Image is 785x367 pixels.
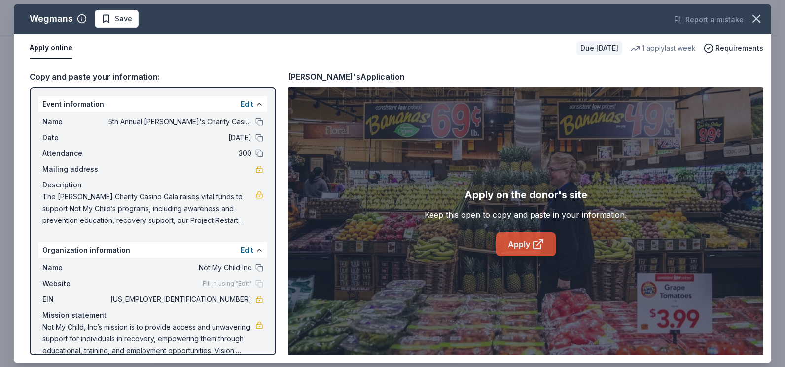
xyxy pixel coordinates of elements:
div: Event information [38,96,267,112]
span: Website [42,278,108,290]
button: Save [95,10,139,28]
div: Mission statement [42,309,263,321]
span: 5th Annual [PERSON_NAME]'s Charity Casino Gala [108,116,251,128]
span: 300 [108,147,251,159]
span: Date [42,132,108,144]
a: Apply [496,232,556,256]
div: Due [DATE] [576,41,622,55]
button: Requirements [704,42,763,54]
span: Name [42,262,108,274]
button: Edit [241,244,253,256]
button: Edit [241,98,253,110]
span: Attendance [42,147,108,159]
div: Description [42,179,263,191]
div: Keep this open to copy and paste in your information. [425,209,627,220]
div: Apply on the donor's site [464,187,587,203]
span: Not My Child Inc [108,262,251,274]
span: The [PERSON_NAME] Charity Casino Gala raises vital funds to support Not My Child’s programs, incl... [42,191,255,226]
div: 1 apply last week [630,42,696,54]
span: [DATE] [108,132,251,144]
span: [US_EMPLOYER_IDENTIFICATION_NUMBER] [108,294,251,305]
span: Requirements [715,42,763,54]
button: Apply online [30,38,72,59]
span: Save [115,13,132,25]
span: EIN [42,294,108,305]
span: Not My Child, Inc’s mission is to provide access and unwavering support for individuals in recove... [42,321,255,357]
div: Wegmans [30,11,73,27]
span: Fill in using "Edit" [203,280,251,288]
span: Mailing address [42,163,108,175]
button: Report a mistake [674,14,744,26]
span: Name [42,116,108,128]
div: [PERSON_NAME]'s Application [288,71,405,83]
div: Copy and paste your information: [30,71,276,83]
div: Organization information [38,242,267,258]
